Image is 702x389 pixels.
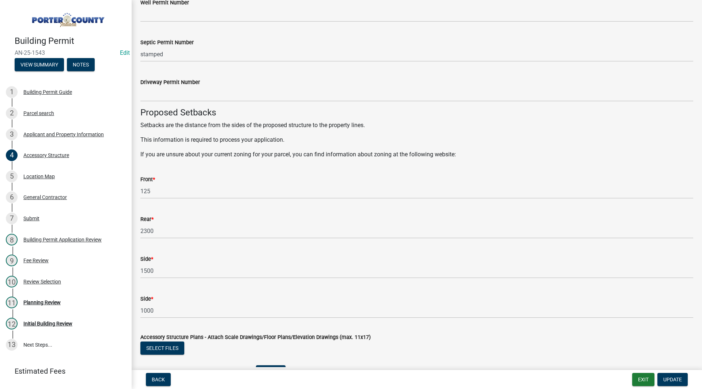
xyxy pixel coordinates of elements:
button: View Summary [15,58,64,71]
button: Exit [632,373,654,386]
div: 1 [6,86,18,98]
div: Parcel search [23,111,54,116]
div: 3 [6,129,18,140]
label: Side [140,257,153,262]
div: General Contractor [23,195,67,200]
div: 9 [6,255,18,266]
h4: Building Permit [15,36,126,46]
div: Location Map [23,174,55,179]
button: Delete [256,365,286,378]
div: Review Selection [23,279,61,284]
label: Well Permit Number [140,0,189,5]
div: Fee Review [23,258,49,263]
div: 11 [6,297,18,308]
a: Estimated Fees [6,364,120,378]
div: 12 [6,318,18,329]
wm-modal-confirm: Edit Application Number [120,49,130,56]
label: Driveway Permit Number [140,80,200,85]
button: Select files [140,342,184,355]
div: 6 [6,191,18,203]
div: Applicant and Property Information [23,132,104,137]
div: Building Permit Guide [23,89,72,95]
div: Accessory Structure [23,153,69,158]
h4: Proposed Setbacks [140,107,693,118]
button: Back [146,373,171,386]
div: Planning Review [23,300,61,305]
p: This information is required to process your application. [140,136,693,144]
wm-modal-confirm: Summary [15,62,64,68]
label: Front [140,177,155,182]
div: Initial Building Review [23,321,72,326]
div: 2 [6,107,18,119]
button: Notes [67,58,95,71]
div: 13 [6,339,18,351]
div: 5 [6,171,18,182]
div: 7 [6,213,18,224]
p: If you are unsure about your current zoning for your parcel, you can find information about zonin... [140,150,693,159]
div: 4 [6,149,18,161]
label: Septic Permit Number [140,40,194,45]
a: Edit [120,49,130,56]
span: Back [152,377,165,382]
div: 10 [6,276,18,287]
div: Building Permit Application Review [23,237,102,242]
label: Side [140,297,153,302]
div: 8 [6,234,18,245]
label: Rear [140,217,154,222]
span: AN-25-1543 [15,49,117,56]
p: Setbacks are the distance from the sides of the proposed structure to the property lines. [140,121,693,130]
div: Submit [23,216,39,221]
span: Update [663,377,682,382]
button: Update [657,373,688,386]
img: Porter County, Indiana [15,8,120,28]
wm-modal-confirm: Notes [67,62,95,68]
label: Accessory Structure Plans - Attach Scale Drawings/Floor Plans/Elevation Drawings (max. 11x17) [140,335,371,340]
